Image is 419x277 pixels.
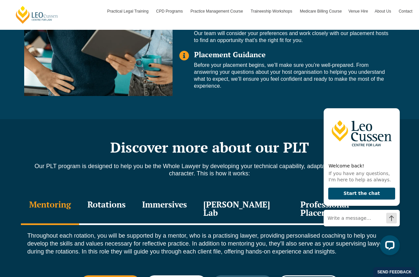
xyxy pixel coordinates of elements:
[153,2,187,21] a: CPD Programs
[21,194,79,225] div: Mentoring
[247,2,296,21] a: Traineeship Workshops
[345,2,371,21] a: Venue Hire
[194,62,389,89] p: Before your placement begins, we’ll make sure you’re well-prepared. From answering your questions...
[296,2,345,21] a: Medicare Billing Course
[371,2,395,21] a: About Us
[104,2,153,21] a: Practical Legal Training
[194,30,389,44] p: Our team will consider your preferences and work closely with our placement hosts to find an oppo...
[15,5,59,24] a: [PERSON_NAME] Centre for Law
[292,194,398,225] div: Professional Placement
[134,194,195,225] div: Immersives
[21,139,398,156] h2: Discover more about our PLT
[27,232,392,255] p: Throughout each rotation, you will be supported by a mentor, who is a practising lawyer, providin...
[194,50,266,59] span: Placement Guidance
[187,2,247,21] a: Practice Management Course
[21,162,398,177] p: Our PLT program is designed to help you be the Whole Lawyer by developing your technical capabili...
[79,194,134,225] div: Rotations
[395,2,416,21] a: Contact
[195,194,292,225] div: [PERSON_NAME] Lab
[318,96,402,260] iframe: LiveChat chat widget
